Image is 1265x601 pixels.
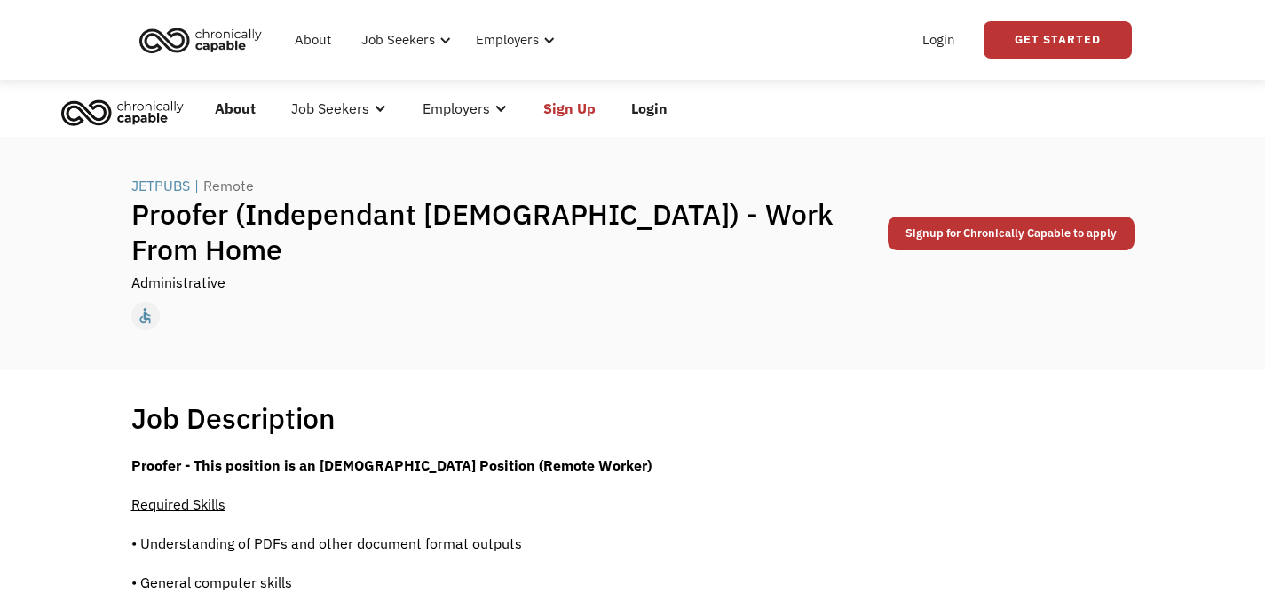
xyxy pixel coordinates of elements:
h1: Proofer (Independant [DEMOGRAPHIC_DATA]) - Work From Home [131,196,884,267]
div: Employers [405,80,526,137]
strong: Proofer - This position is an [DEMOGRAPHIC_DATA] Position (Remote Worker) [131,456,652,474]
div: Administrative [131,272,225,293]
p: • Understanding of PDFs and other document format outputs [131,533,874,554]
a: About [197,80,273,137]
a: Login [912,12,966,68]
div: Job Seekers [351,12,456,68]
div: Employers [476,29,539,51]
div: Employers [465,12,560,68]
div: Job Seekers [361,29,435,51]
div: | [194,175,199,196]
a: home [56,92,197,132]
div: accessible [136,303,154,329]
span: Required Skills [131,495,225,513]
a: Get Started [984,21,1132,59]
div: Job Seekers [291,98,369,119]
img: Chronically Capable logo [134,20,267,59]
img: Chronically Capable logo [56,92,189,132]
a: JETPUBS|Remote [131,175,258,196]
a: Login [613,80,685,137]
a: Sign Up [526,80,613,137]
a: About [284,12,342,68]
p: • General computer skills [131,572,874,593]
div: JETPUBS [131,175,190,196]
div: Employers [423,98,490,119]
a: home [134,20,275,59]
div: Remote [203,175,254,196]
h1: Job Description [131,400,336,436]
div: Job Seekers [273,80,405,137]
a: Signup for Chronically Capable to apply [888,217,1135,250]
